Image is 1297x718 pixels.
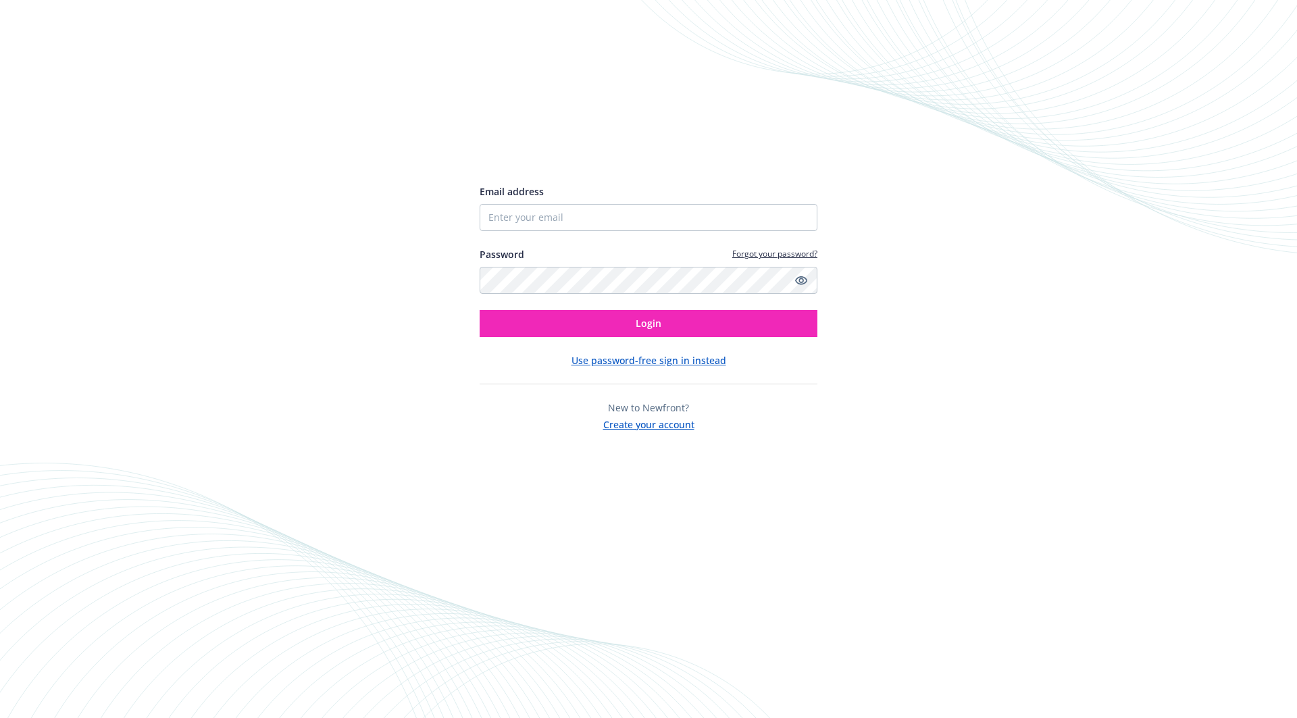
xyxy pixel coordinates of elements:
input: Enter your email [480,204,817,231]
button: Use password-free sign in instead [571,353,726,367]
span: Login [636,317,661,330]
img: Newfront logo [480,136,607,159]
span: New to Newfront? [608,401,689,414]
span: Email address [480,185,544,198]
button: Login [480,310,817,337]
button: Create your account [603,415,694,432]
input: Enter your password [480,267,817,294]
a: Show password [793,272,809,288]
a: Forgot your password? [732,248,817,259]
label: Password [480,247,524,261]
